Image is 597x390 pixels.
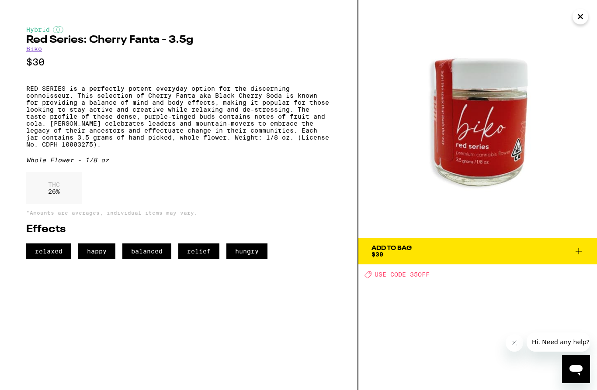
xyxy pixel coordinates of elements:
button: Close [573,9,588,24]
h2: Red Series: Cherry Fanta - 3.5g [26,35,331,45]
span: $30 [371,251,383,258]
h2: Effects [26,224,331,235]
a: Biko [26,45,42,52]
span: happy [78,243,115,259]
span: hungry [226,243,267,259]
p: RED SERIES is a perfectly potent everyday option for the discerning connoisseur. This selection o... [26,85,331,148]
img: hybridColor.svg [53,26,63,33]
span: relaxed [26,243,71,259]
div: 26 % [26,172,82,204]
button: Add To Bag$30 [358,238,597,264]
p: *Amounts are averages, individual items may vary. [26,210,331,216]
iframe: Close message [506,334,523,352]
div: Add To Bag [371,245,412,251]
div: Hybrid [26,26,331,33]
p: THC [48,181,60,188]
span: balanced [122,243,171,259]
p: $30 [26,57,331,68]
div: Whole Flower - 1/8 oz [26,157,331,164]
span: relief [178,243,219,259]
iframe: Button to launch messaging window [562,355,590,383]
span: USE CODE 35OFF [375,271,430,278]
iframe: Message from company [527,332,590,352]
